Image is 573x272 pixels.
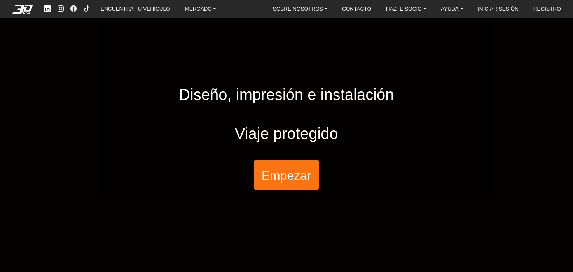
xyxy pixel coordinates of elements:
[254,160,319,190] button: Empezar
[383,4,430,14] a: HAZTE SOCIO
[441,6,459,12] font: AYUDA
[101,6,170,12] font: ENCUENTRA TU VEHÍCULO
[342,6,371,12] font: CONTACTO
[270,4,331,14] a: SOBRE NOSOTROS
[235,125,338,142] font: Viaje protegido
[386,6,422,12] font: HAZTE SOCIO
[182,4,220,14] a: MERCADO
[438,4,466,14] a: AYUDA
[478,6,519,12] font: INICIAR SESIÓN
[185,6,212,12] font: MERCADO
[179,86,394,103] font: Diseño, impresión e instalación
[273,6,323,12] font: SOBRE NOSOTROS
[533,6,561,12] font: REGISTRO
[262,168,311,183] font: Empezar
[339,4,374,14] a: CONTACTO
[98,4,173,14] a: ENCUENTRA TU VEHÍCULO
